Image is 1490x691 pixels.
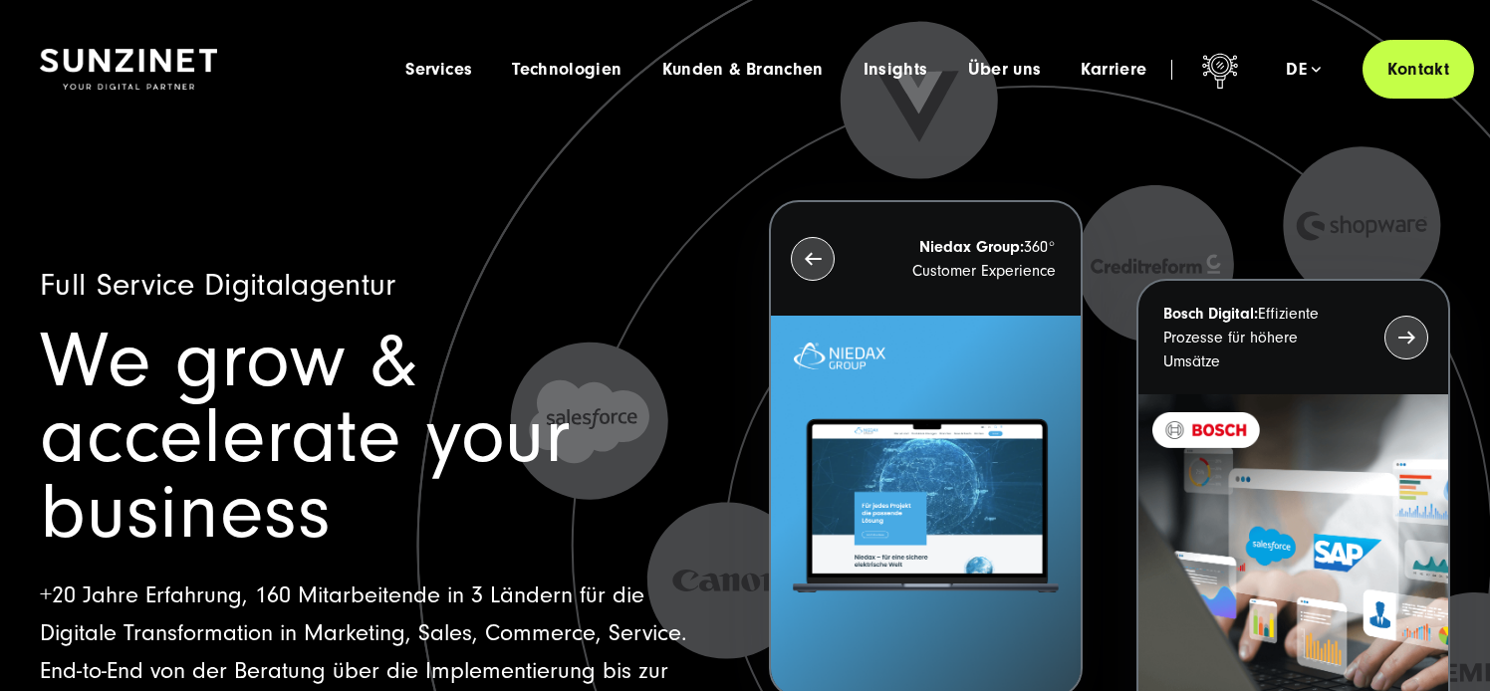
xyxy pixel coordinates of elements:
a: Services [405,60,472,80]
p: 360° Customer Experience [870,235,1056,283]
a: Insights [864,60,928,80]
a: Karriere [1081,60,1146,80]
div: de [1286,60,1321,80]
a: Kunden & Branchen [662,60,824,80]
strong: Bosch Digital: [1163,305,1258,323]
span: Full Service Digitalagentur [40,267,396,303]
a: Über uns [968,60,1042,80]
a: Technologien [512,60,621,80]
strong: Niedax Group: [919,238,1024,256]
p: Effiziente Prozesse für höhere Umsätze [1163,302,1349,373]
h1: We grow & accelerate your business [40,324,721,551]
a: Kontakt [1363,40,1474,99]
img: SUNZINET Full Service Digital Agentur [40,49,217,91]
